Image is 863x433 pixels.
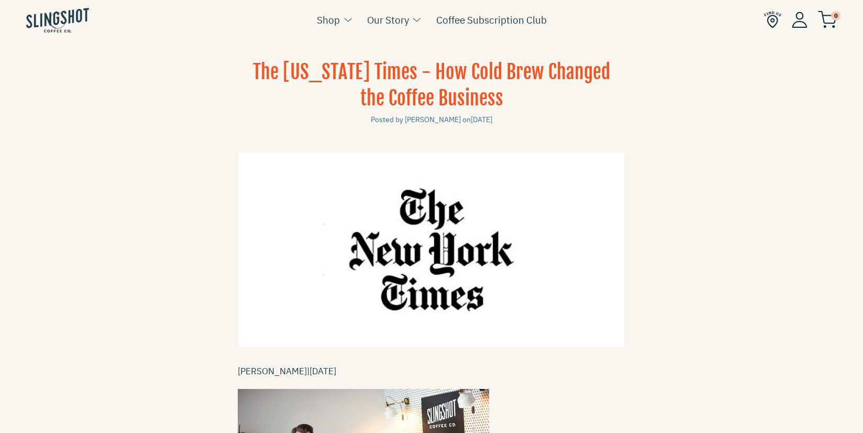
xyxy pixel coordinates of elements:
[238,362,625,380] p: [DATE]
[238,153,625,347] img: The New York Times - How Cold Brew Changed the Coffee Business
[238,365,307,377] span: [PERSON_NAME]
[436,12,547,28] a: Coffee Subscription Club
[764,11,781,28] img: Find Us
[367,12,409,28] a: Our Story
[818,11,837,28] img: cart
[471,115,492,124] time: [DATE]
[831,11,840,20] span: 0
[792,12,807,28] img: Account
[241,59,622,112] h1: The [US_STATE] Times - How Cold Brew Changed the Coffee Business
[307,365,309,377] span: |
[818,14,837,26] a: 0
[317,12,340,28] a: Shop
[371,115,492,124] small: Posted by [PERSON_NAME] on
